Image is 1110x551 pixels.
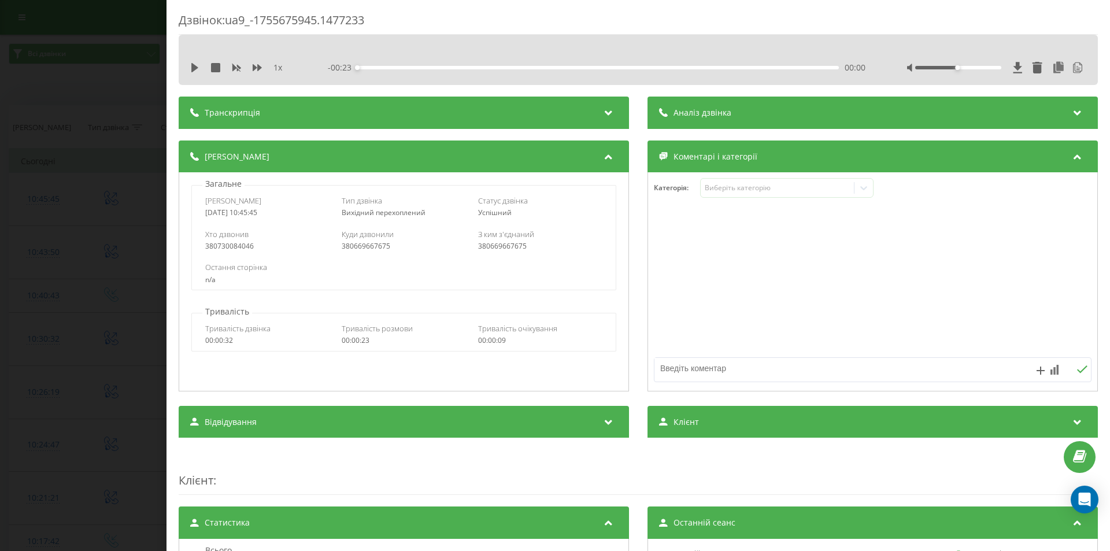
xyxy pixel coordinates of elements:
div: 380669667675 [478,242,602,250]
div: Виберіть категорію [705,183,849,193]
div: n/a [205,276,602,284]
div: 00:00:09 [478,336,602,345]
p: Загальне [202,178,245,190]
span: Успішний [478,208,512,217]
span: Клієнт [674,416,699,428]
span: Тривалість дзвінка [205,323,271,334]
div: 00:00:32 [205,336,330,345]
div: Open Intercom Messenger [1071,486,1098,513]
p: Тривалість [202,306,252,317]
span: Відвідування [205,416,257,428]
div: 380730084046 [205,242,330,250]
span: Статус дзвінка [478,195,528,206]
span: Клієнт [179,472,213,488]
span: 1 x [273,62,282,73]
div: 00:00:23 [342,336,466,345]
span: - 00:23 [328,62,357,73]
h4: Категорія : [654,184,700,192]
span: Транскрипція [205,107,260,119]
span: Статистика [205,517,250,528]
span: Тривалість очікування [478,323,557,334]
span: [PERSON_NAME] [205,195,261,206]
div: Accessibility label [355,65,360,70]
span: Останній сеанс [674,517,735,528]
span: Хто дзвонив [205,229,249,239]
span: [PERSON_NAME] [205,151,269,162]
div: Дзвінок : ua9_-1755675945.1477233 [179,12,1098,35]
span: 00:00 [845,62,865,73]
span: Коментарі і категорії [674,151,757,162]
div: [DATE] 10:45:45 [205,209,330,217]
span: Остання сторінка [205,262,267,272]
span: Вихідний перехоплений [342,208,425,217]
span: Тип дзвінка [342,195,382,206]
div: : [179,449,1098,495]
div: Accessibility label [955,65,960,70]
div: 380669667675 [342,242,466,250]
span: З ким з'єднаний [478,229,534,239]
span: Тривалість розмови [342,323,413,334]
span: Аналіз дзвінка [674,107,731,119]
span: Куди дзвонили [342,229,394,239]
